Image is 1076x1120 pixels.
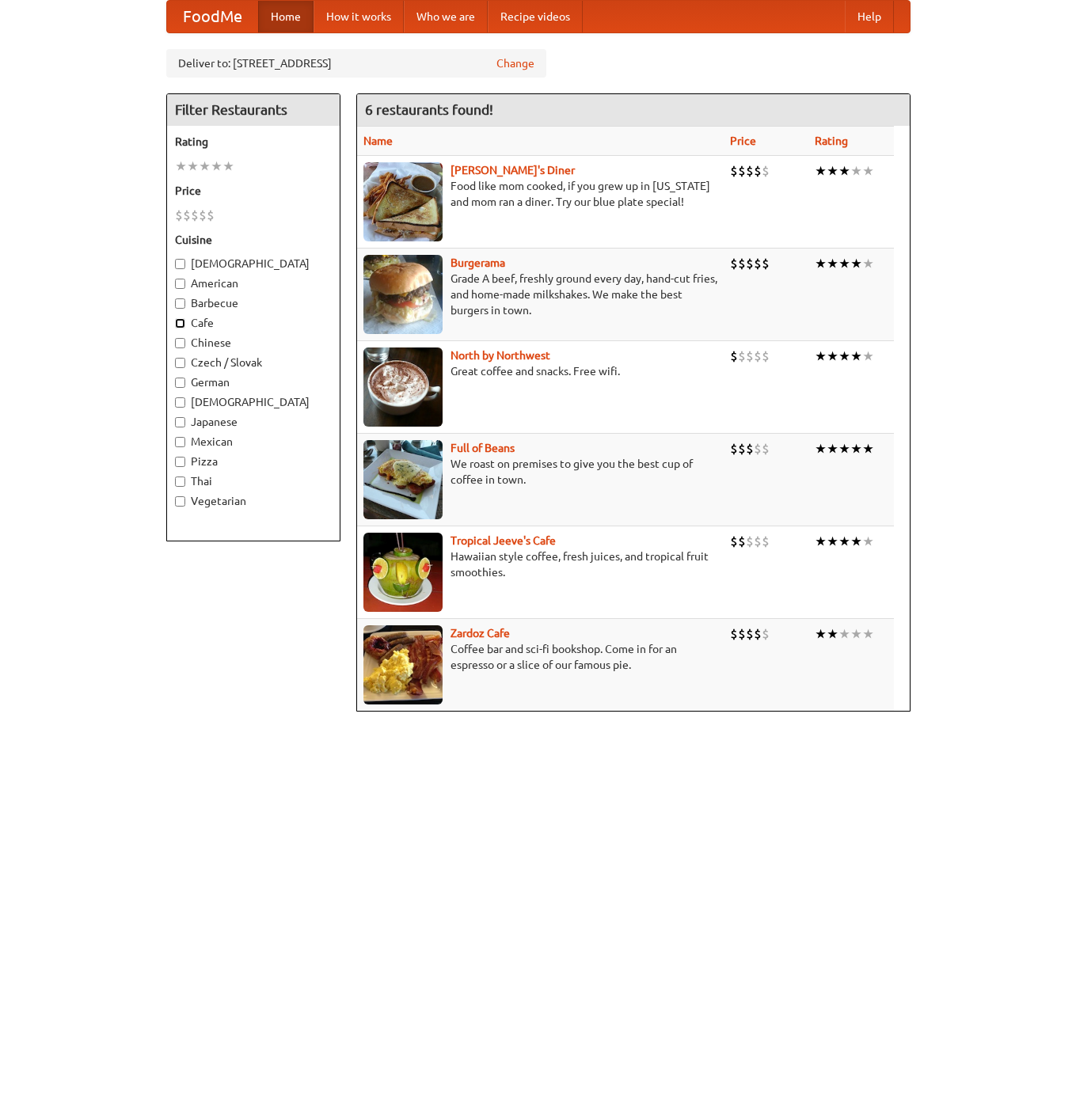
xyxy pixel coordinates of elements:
[166,49,546,78] div: Deliver to: [STREET_ADDRESS]
[404,1,488,32] a: Who we are
[175,394,332,410] label: [DEMOGRAPHIC_DATA]
[451,627,510,640] a: Zardoz Cafe
[175,318,185,328] input: Cafe
[451,442,515,454] a: Full of Beans
[738,533,746,550] li: $
[730,440,738,457] li: $
[175,232,332,248] h5: Cuisine
[754,440,762,457] li: $
[850,162,862,180] li: ★
[862,255,874,272] li: ★
[488,1,583,32] a: Recipe videos
[815,255,827,272] li: ★
[175,335,332,351] label: Chinese
[451,349,550,362] b: North by Northwest
[175,496,185,507] input: Vegetarian
[815,625,827,643] li: ★
[730,255,738,272] li: $
[730,347,738,365] li: $
[746,347,754,365] li: $
[738,440,746,457] li: $
[850,255,862,272] li: ★
[175,295,332,311] label: Barbecue
[746,440,754,457] li: $
[754,162,762,180] li: $
[175,183,332,199] h5: Price
[838,533,850,550] li: ★
[762,625,770,643] li: $
[175,457,185,467] input: Pizza
[827,255,838,272] li: ★
[838,625,850,643] li: ★
[838,347,850,365] li: ★
[363,456,717,488] p: We roast on premises to give you the best cup of coffee in town.
[850,347,862,365] li: ★
[199,158,211,175] li: ★
[365,102,493,117] ng-pluralize: 6 restaurants found!
[738,347,746,365] li: $
[754,255,762,272] li: $
[363,347,443,427] img: north.jpg
[175,207,183,224] li: $
[363,178,717,210] p: Food like mom cooked, if you grew up in [US_STATE] and mom ran a diner. Try our blue plate special!
[451,534,556,547] a: Tropical Jeeve's Cafe
[175,493,332,509] label: Vegetarian
[845,1,894,32] a: Help
[222,158,234,175] li: ★
[827,162,838,180] li: ★
[183,207,191,224] li: $
[827,533,838,550] li: ★
[175,315,332,331] label: Cafe
[746,255,754,272] li: $
[191,207,199,224] li: $
[175,434,332,450] label: Mexican
[838,255,850,272] li: ★
[451,256,505,269] a: Burgerama
[815,347,827,365] li: ★
[496,55,534,71] a: Change
[363,271,717,318] p: Grade A beef, freshly ground every day, hand-cut fries, and home-made milkshakes. We make the bes...
[738,255,746,272] li: $
[175,397,185,408] input: [DEMOGRAPHIC_DATA]
[451,164,575,177] a: [PERSON_NAME]'s Diner
[815,162,827,180] li: ★
[363,363,717,379] p: Great coffee and snacks. Free wifi.
[754,533,762,550] li: $
[730,162,738,180] li: $
[175,476,185,487] input: Thai
[175,275,332,291] label: American
[167,1,258,32] a: FoodMe
[211,158,222,175] li: ★
[175,358,185,368] input: Czech / Slovak
[363,549,717,580] p: Hawaiian style coffee, fresh juices, and tropical fruit smoothies.
[175,473,332,489] label: Thai
[314,1,404,32] a: How it works
[363,135,393,147] a: Name
[363,255,443,334] img: burgerama.jpg
[754,347,762,365] li: $
[175,259,185,269] input: [DEMOGRAPHIC_DATA]
[167,94,340,126] h4: Filter Restaurants
[187,158,199,175] li: ★
[738,162,746,180] li: $
[207,207,215,224] li: $
[850,533,862,550] li: ★
[175,279,185,289] input: American
[838,440,850,457] li: ★
[762,440,770,457] li: $
[730,533,738,550] li: $
[175,437,185,447] input: Mexican
[850,625,862,643] li: ★
[827,440,838,457] li: ★
[175,417,185,427] input: Japanese
[815,533,827,550] li: ★
[175,298,185,309] input: Barbecue
[363,641,717,673] p: Coffee bar and sci-fi bookshop. Come in for an espresso or a slice of our famous pie.
[862,162,874,180] li: ★
[862,625,874,643] li: ★
[850,440,862,457] li: ★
